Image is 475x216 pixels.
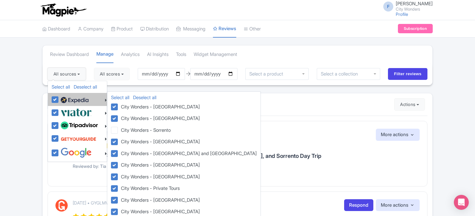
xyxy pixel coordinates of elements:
[249,71,284,77] input: Select a product
[194,46,237,63] a: Widget Management
[48,68,86,80] button: All sources
[140,21,169,38] a: Distribution
[388,68,427,80] input: Filter reviews
[380,1,433,11] a: F [PERSON_NAME] City Wonders
[213,20,236,38] a: Reviews
[74,84,97,90] a: Deselect all
[111,94,129,100] a: Select all
[121,46,140,63] a: Analytics
[78,21,104,38] a: Company
[118,137,200,145] label: City Wonders - [GEOGRAPHIC_DATA]
[118,172,200,181] label: City Wonders - [GEOGRAPHIC_DATA]
[133,94,156,100] a: Deselect all
[118,103,200,111] label: City Wonders - [GEOGRAPHIC_DATA]
[73,163,420,169] p: Reviewed by: Tia • [GEOGRAPHIC_DATA] • Source: Magpie City Wonders Europe
[61,148,92,158] img: google-96de159c2084212d3cdd3c2fb262314c.svg
[55,199,68,212] img: GetYourGuide Logo
[376,129,420,141] button: More actions
[61,95,89,105] img: expedia22-01-93867e2ff94c7cd37d965f09d456db68.svg
[396,1,433,7] span: [PERSON_NAME]
[52,84,70,90] a: Select all
[50,46,89,63] a: Review Dashboard
[118,149,257,157] label: City Wonders - [GEOGRAPHIC_DATA] and [GEOGRAPHIC_DATA]
[94,68,130,80] button: All scores
[176,21,205,38] a: Messaging
[383,2,393,11] span: F
[376,199,420,211] button: More actions
[118,126,171,134] label: City Wonders - Sorrento
[396,7,433,11] small: City Wonders
[454,195,469,210] div: Open Intercom Messenger
[61,107,92,117] img: viator-e2bf771eb72f7a6029a5edfbb081213a.svg
[42,21,70,38] a: Dashboard
[176,46,186,63] a: Tools
[61,122,98,130] img: tripadvisor_background-ebb97188f8c6c657a79ad20e0caa6051.svg
[118,196,200,204] label: City Wonders - [GEOGRAPHIC_DATA]
[147,46,168,63] a: AI Insights
[111,21,133,38] a: Product
[118,161,200,169] label: City Wonders - [GEOGRAPHIC_DATA]
[39,3,87,17] img: logo-ab69f6fb50320c5b225c76a69d11143b.png
[61,133,96,145] img: get_your_guide-5a6366678479520ec94e3f9d2b9f304b.svg
[73,200,127,206] p: [DATE] • GYGLMVFA4WFM
[398,24,433,33] a: Subscription
[118,184,180,192] label: City Wonders - Private Tours
[48,81,107,162] ul: All sources
[118,207,200,215] label: City Wonders - [GEOGRAPHIC_DATA]
[321,71,359,77] input: Select a collection
[394,98,425,111] button: Actions
[396,11,408,17] a: Profile
[96,46,113,63] a: Manage
[244,21,261,38] a: Other
[344,199,373,211] a: Respond
[118,114,200,122] label: City Wonders - [GEOGRAPHIC_DATA]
